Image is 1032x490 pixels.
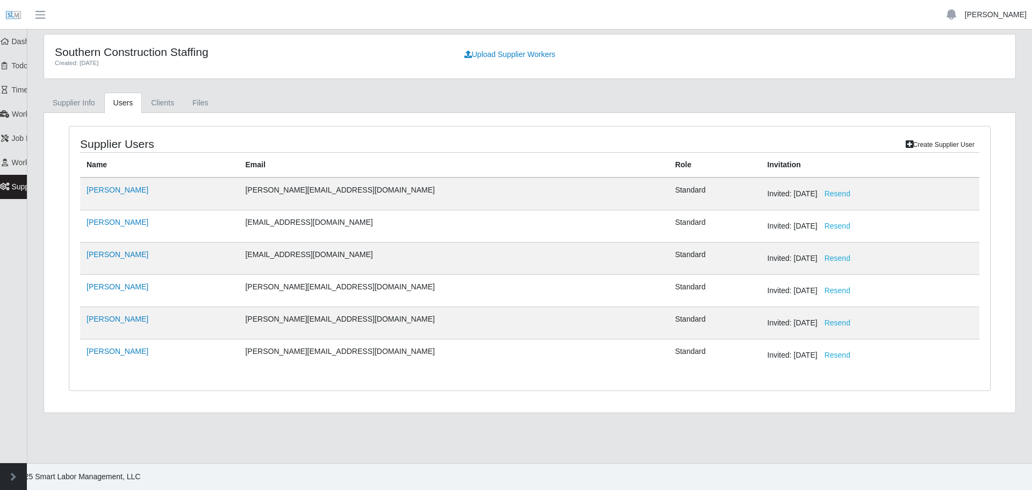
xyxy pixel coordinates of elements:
[669,243,761,275] td: Standard
[239,210,668,243] td: [EMAIL_ADDRESS][DOMAIN_NAME]
[457,45,562,64] a: Upload Supplier Workers
[965,9,1027,20] a: [PERSON_NAME]
[768,222,857,230] span: Invited: [DATE]
[87,282,148,291] a: [PERSON_NAME]
[768,286,857,295] span: Invited: [DATE]
[669,275,761,307] td: Standard
[183,93,218,113] a: Files
[5,7,21,23] img: SLM Logo
[12,86,51,94] span: Timesheets
[12,158,40,167] span: Workers
[12,37,49,46] span: Dashboard
[239,307,668,339] td: [PERSON_NAME][EMAIL_ADDRESS][DOMAIN_NAME]
[80,153,239,178] th: Name
[901,137,979,152] a: Create Supplier User
[44,93,104,113] a: Supplier Info
[768,189,857,198] span: Invited: [DATE]
[142,93,183,113] a: Clients
[87,186,148,194] a: [PERSON_NAME]
[818,281,857,300] button: Resend
[669,339,761,372] td: Standard
[239,275,668,307] td: [PERSON_NAME][EMAIL_ADDRESS][DOMAIN_NAME]
[12,182,69,191] span: Supplier Settings
[818,249,857,268] button: Resend
[55,59,441,68] div: Created: [DATE]
[818,184,857,203] button: Resend
[818,346,857,365] button: Resend
[12,134,58,143] span: Job Requests
[761,153,979,178] th: Invitation
[239,243,668,275] td: [EMAIL_ADDRESS][DOMAIN_NAME]
[239,339,668,372] td: [PERSON_NAME][EMAIL_ADDRESS][DOMAIN_NAME]
[9,472,140,481] span: © 2025 Smart Labor Management, LLC
[818,217,857,236] button: Resend
[669,177,761,210] td: Standard
[239,177,668,210] td: [PERSON_NAME][EMAIL_ADDRESS][DOMAIN_NAME]
[87,218,148,226] a: [PERSON_NAME]
[818,314,857,332] button: Resend
[12,110,76,118] span: Worker Timesheets
[669,307,761,339] td: Standard
[669,210,761,243] td: Standard
[768,351,857,359] span: Invited: [DATE]
[768,254,857,262] span: Invited: [DATE]
[87,250,148,259] a: [PERSON_NAME]
[87,315,148,323] a: [PERSON_NAME]
[768,318,857,327] span: Invited: [DATE]
[87,347,148,356] a: [PERSON_NAME]
[12,61,28,70] span: Todo
[55,45,441,59] h4: Southern Construction Staffing
[80,137,446,151] h4: Supplier Users
[669,153,761,178] th: Role
[104,93,142,113] a: Users
[239,153,668,178] th: Email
